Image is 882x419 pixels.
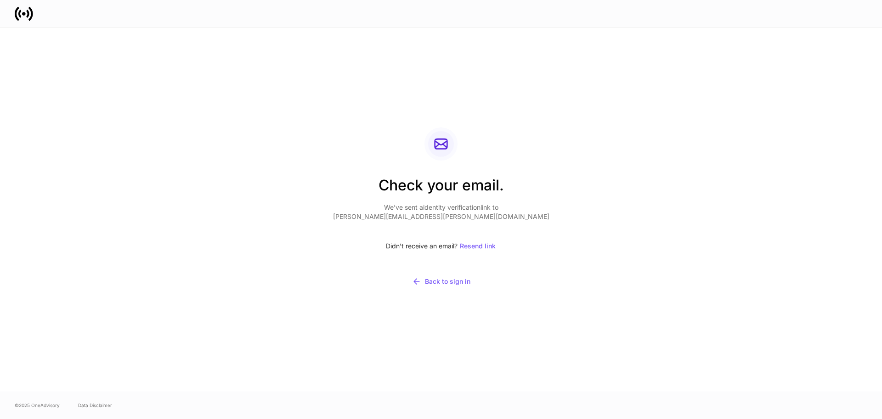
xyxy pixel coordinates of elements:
[460,243,496,249] div: Resend link
[333,271,549,292] button: Back to sign in
[15,402,60,409] span: © 2025 OneAdvisory
[78,402,112,409] a: Data Disclaimer
[412,277,470,286] div: Back to sign in
[333,175,549,203] h2: Check your email.
[333,203,549,221] p: We’ve sent a identity verification link to [PERSON_NAME][EMAIL_ADDRESS][PERSON_NAME][DOMAIN_NAME]
[459,236,496,256] button: Resend link
[333,236,549,256] div: Didn’t receive an email?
